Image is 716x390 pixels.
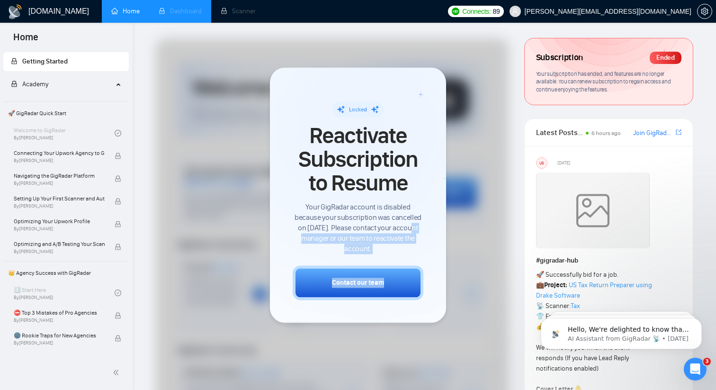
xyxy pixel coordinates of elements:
[11,80,48,88] span: Academy
[14,217,105,226] span: Optimizing Your Upwork Profile
[115,221,121,227] span: lock
[536,281,652,299] a: US Tax Return Preparer using Drake Software
[633,128,674,138] a: Join GigRadar Slack Community
[115,290,121,296] span: check-circle
[544,281,567,289] strong: Project:
[14,340,105,346] span: By [PERSON_NAME]
[493,6,500,17] span: 89
[703,358,711,365] span: 3
[536,70,671,93] span: Your subscription has ended, and features are no longer available. You can renew subscription to ...
[115,335,121,342] span: lock
[591,130,621,136] span: 6 hours ago
[452,8,459,15] img: upwork-logo.png
[676,128,681,137] a: export
[462,6,491,17] span: Connects:
[11,58,18,64] span: lock
[14,203,105,209] span: By [PERSON_NAME]
[4,104,128,123] span: 🚀 GigRadar Quick Start
[14,331,105,340] span: 🌚 Rookie Traps for New Agencies
[22,57,68,65] span: Getting Started
[527,298,716,364] iframe: Intercom notifications message
[11,81,18,87] span: lock
[113,368,122,377] span: double-left
[14,249,105,254] span: By [PERSON_NAME]
[676,128,681,136] span: export
[115,244,121,250] span: lock
[115,198,121,205] span: lock
[650,52,681,64] div: Ended
[115,153,121,159] span: lock
[557,159,570,167] span: [DATE]
[115,130,121,136] span: check-circle
[6,30,46,50] span: Home
[349,106,367,113] span: Locked
[684,358,707,381] iframe: Intercom live chat
[4,263,128,282] span: 👑 Agency Success with GigRadar
[293,202,423,254] span: Your GigRadar account is disabled because your subscription was cancelled on [DATE]. Please conta...
[536,50,583,66] span: Subscription
[697,8,712,15] a: setting
[14,158,105,163] span: By [PERSON_NAME]
[14,308,105,317] span: ⛔ Top 3 Mistakes of Pro Agencies
[536,172,650,248] img: weqQh+iSagEgQAAAABJRU5ErkJggg==
[111,7,140,15] a: homeHome
[293,124,423,195] span: Reactivate Subscription to Resume
[14,194,105,203] span: Setting Up Your First Scanner and Auto-Bidder
[115,175,121,182] span: lock
[14,171,105,181] span: Navigating the GigRadar Platform
[14,239,105,249] span: Optimizing and A/B Testing Your Scanner for Better Results
[22,80,48,88] span: Academy
[115,312,121,319] span: lock
[536,127,583,138] span: Latest Posts from the GigRadar Community
[14,317,105,323] span: By [PERSON_NAME]
[536,255,681,266] h1: # gigradar-hub
[697,4,712,19] button: setting
[14,181,105,186] span: By [PERSON_NAME]
[332,278,384,288] div: Contact our team
[3,52,129,71] li: Getting Started
[14,226,105,232] span: By [PERSON_NAME]
[14,148,105,158] span: Connecting Your Upwork Agency to GigRadar
[512,8,519,15] span: user
[537,158,547,168] div: US
[293,265,423,300] button: Contact our team
[14,354,105,363] span: ☠️ Fatal Traps for Solo Freelancers
[8,4,23,19] img: logo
